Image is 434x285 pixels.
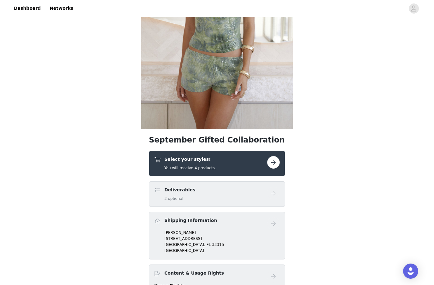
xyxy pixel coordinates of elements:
[207,242,211,247] span: FL
[212,242,224,247] span: 33315
[164,156,216,163] h4: Select your styles!
[403,264,418,279] div: Open Intercom Messenger
[164,196,195,201] h5: 3 optional
[149,134,285,146] h1: September Gifted Collaboration
[164,230,280,236] p: [PERSON_NAME]
[10,1,44,15] a: Dashboard
[411,3,417,14] div: avatar
[164,242,205,247] span: [GEOGRAPHIC_DATA],
[164,270,224,276] h4: Content & Usage Rights
[164,217,217,224] h4: Shipping Information
[164,165,216,171] h5: You will receive 4 products.
[149,181,285,207] div: Deliverables
[164,236,280,241] p: [STREET_ADDRESS]
[149,151,285,176] div: Select your styles!
[164,248,280,253] p: [GEOGRAPHIC_DATA]
[46,1,77,15] a: Networks
[164,187,195,193] h4: Deliverables
[149,212,285,259] div: Shipping Information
